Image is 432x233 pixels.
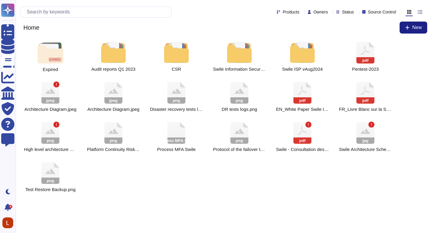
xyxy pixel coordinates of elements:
button: user [1,216,17,229]
span: Architecture Diagram.jpeg [24,107,76,112]
span: Test Restore Backup.png [25,187,76,192]
span: Swile ISP vAug2024 [282,66,323,72]
span: Process MFA Swile [157,147,196,152]
span: FR_Livre Blanc sur la Sécurité de l'Information Swile.pdf [339,107,392,112]
span: CSR [172,66,181,72]
span: Architecture Diagram.jpeg [87,107,139,112]
img: folder [37,43,63,63]
button: New [400,22,427,34]
span: Platform Continuity Risks.png [87,147,140,152]
span: Swile Architecture Schema.jpg [339,147,392,152]
span: Protocol of the failover testing.png [213,147,266,152]
span: Home [20,23,42,32]
span: Status [342,10,354,14]
span: Source Control [368,10,396,14]
span: Disaster recovery tests logs.png [150,107,203,112]
span: Expired [43,67,58,72]
span: Swile Information Security Policy [213,66,266,72]
span: Owners [313,10,328,14]
span: New [412,25,422,30]
span: Products [283,10,299,14]
input: Search by keywords [24,7,171,17]
span: DR tests logs.png [222,107,257,112]
img: user [2,217,13,228]
span: 2023-SWILE - Web Application Assessment - Executive Report v1.0.pdf [352,66,379,72]
div: 8 [9,205,12,208]
span: Swile - Consultation des BSI - Rapport des tests d'intrusion v1.0.pdf [276,147,329,152]
span: High level architecture Swile - 2023.png [24,147,77,152]
span: Audit reports Q1 2023 [91,66,136,72]
span: EN_White Paper Swile Information Security.pdf [276,107,329,112]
